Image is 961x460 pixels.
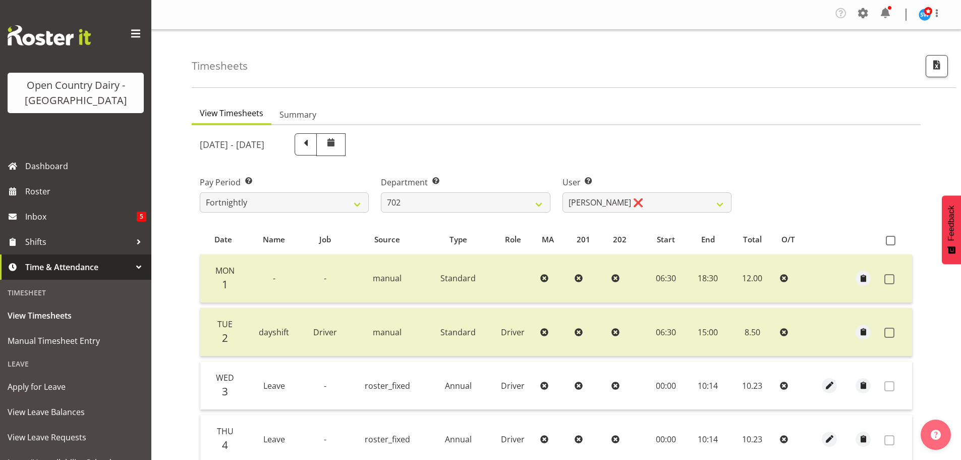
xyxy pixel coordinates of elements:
span: Thu [217,426,234,437]
div: Date [206,234,240,245]
span: View Timesheets [8,308,144,323]
span: View Leave Requests [8,430,144,445]
td: 06:30 [644,254,688,303]
span: Summary [279,109,316,121]
img: help-xxl-2.png [931,430,941,440]
a: Manual Timesheet Entry [3,328,149,353]
a: View Timesheets [3,303,149,328]
td: Standard [426,254,490,303]
span: Driver [313,327,337,338]
span: Dashboard [25,159,146,174]
label: Department [381,176,550,188]
span: Mon [215,265,235,276]
span: Leave [263,380,285,391]
div: Total [734,234,770,245]
div: Role [495,234,530,245]
td: Annual [426,362,490,410]
td: 10.23 [728,362,775,410]
td: Standard [426,308,490,356]
div: MA [542,234,565,245]
span: Driver [501,327,525,338]
span: - [324,434,326,445]
span: Inbox [25,209,137,224]
h4: Timesheets [192,60,248,72]
h5: [DATE] - [DATE] [200,139,264,150]
div: Open Country Dairy - [GEOGRAPHIC_DATA] [18,78,134,108]
div: 202 [613,234,638,245]
a: Apply for Leave [3,374,149,399]
div: End [693,234,723,245]
label: Pay Period [200,176,369,188]
span: 1 [222,277,228,291]
td: 15:00 [688,308,729,356]
span: manual [373,273,402,284]
span: View Timesheets [200,107,263,119]
span: 3 [222,384,228,398]
div: Start [650,234,682,245]
button: Feedback - Show survey [942,195,961,264]
span: 4 [222,438,228,452]
span: Feedback [947,206,956,241]
span: 5 [137,212,146,222]
span: roster_fixed [365,434,410,445]
span: roster_fixed [365,380,410,391]
span: Manual Timesheet Entry [8,333,144,348]
div: Timesheet [3,282,149,303]
div: Job [308,234,343,245]
a: View Leave Balances [3,399,149,425]
span: Tue [217,319,233,330]
td: 12.00 [728,254,775,303]
td: 18:30 [688,254,729,303]
span: Apply for Leave [8,379,144,394]
div: Leave [3,353,149,374]
span: Wed [216,372,234,383]
div: Source [354,234,421,245]
div: Name [252,234,296,245]
td: 10:14 [688,362,729,410]
span: View Leave Balances [8,404,144,420]
a: View Leave Requests [3,425,149,450]
span: Driver [501,380,525,391]
span: - [324,273,326,284]
label: User [562,176,731,188]
span: - [324,380,326,391]
span: manual [373,327,402,338]
span: 2 [222,331,228,345]
span: - [273,273,275,284]
img: Rosterit website logo [8,25,91,45]
td: 00:00 [644,362,688,410]
span: Driver [501,434,525,445]
span: Time & Attendance [25,260,131,275]
span: Leave [263,434,285,445]
div: 201 [577,234,602,245]
span: Roster [25,184,146,199]
div: O/T [781,234,807,245]
td: 8.50 [728,308,775,356]
button: Export CSV [926,55,948,77]
span: Shifts [25,234,131,249]
td: 06:30 [644,308,688,356]
img: steve-webb7510.jpg [919,9,931,21]
span: dayshift [259,327,289,338]
div: Type [432,234,484,245]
